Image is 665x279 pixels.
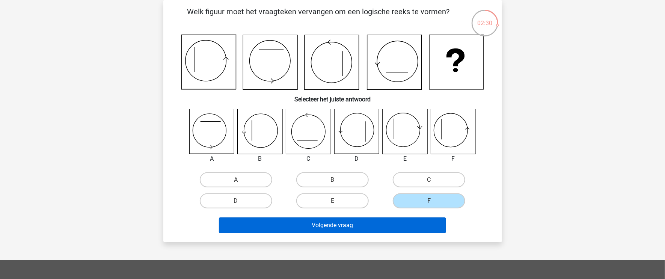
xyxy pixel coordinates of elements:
[200,193,272,208] label: D
[296,172,369,187] label: B
[184,154,240,163] div: A
[377,154,433,163] div: E
[219,217,446,233] button: Volgende vraag
[175,6,462,29] p: Welk figuur moet het vraagteken vervangen om een logische reeks te vormen?
[175,90,490,103] h6: Selecteer het juiste antwoord
[329,154,385,163] div: D
[280,154,337,163] div: C
[425,154,482,163] div: F
[296,193,369,208] label: E
[471,9,499,28] div: 02:30
[393,193,465,208] label: F
[200,172,272,187] label: A
[393,172,465,187] label: C
[232,154,288,163] div: B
